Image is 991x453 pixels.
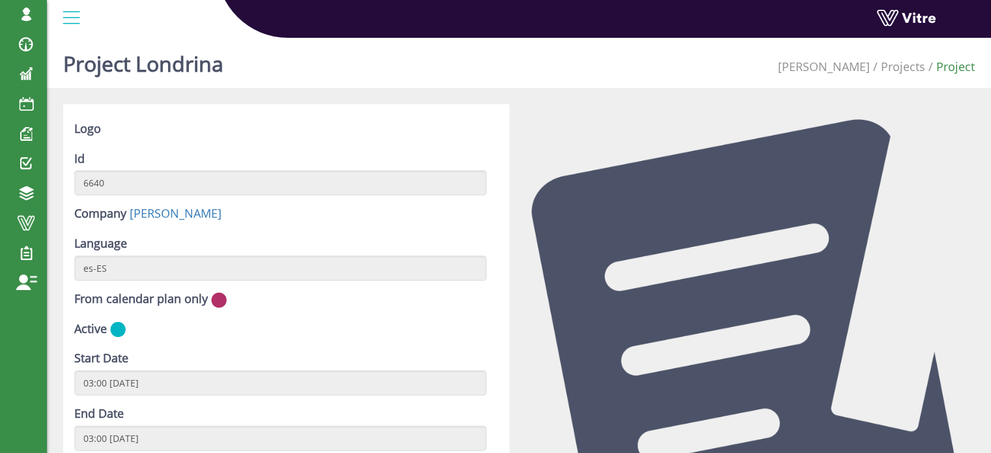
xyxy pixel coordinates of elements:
[130,205,222,221] a: [PERSON_NAME]
[110,321,126,338] img: yes
[74,321,107,338] label: Active
[778,59,870,74] a: [PERSON_NAME]
[881,59,925,74] a: Projects
[74,291,208,308] label: From calendar plan only
[74,350,128,367] label: Start Date
[74,405,124,422] label: End Date
[74,205,126,222] label: Company
[74,151,85,168] label: Id
[63,33,223,88] h1: Project Londrina
[74,121,101,138] label: Logo
[211,292,227,308] img: no
[74,235,127,252] label: Language
[925,59,975,76] li: Project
